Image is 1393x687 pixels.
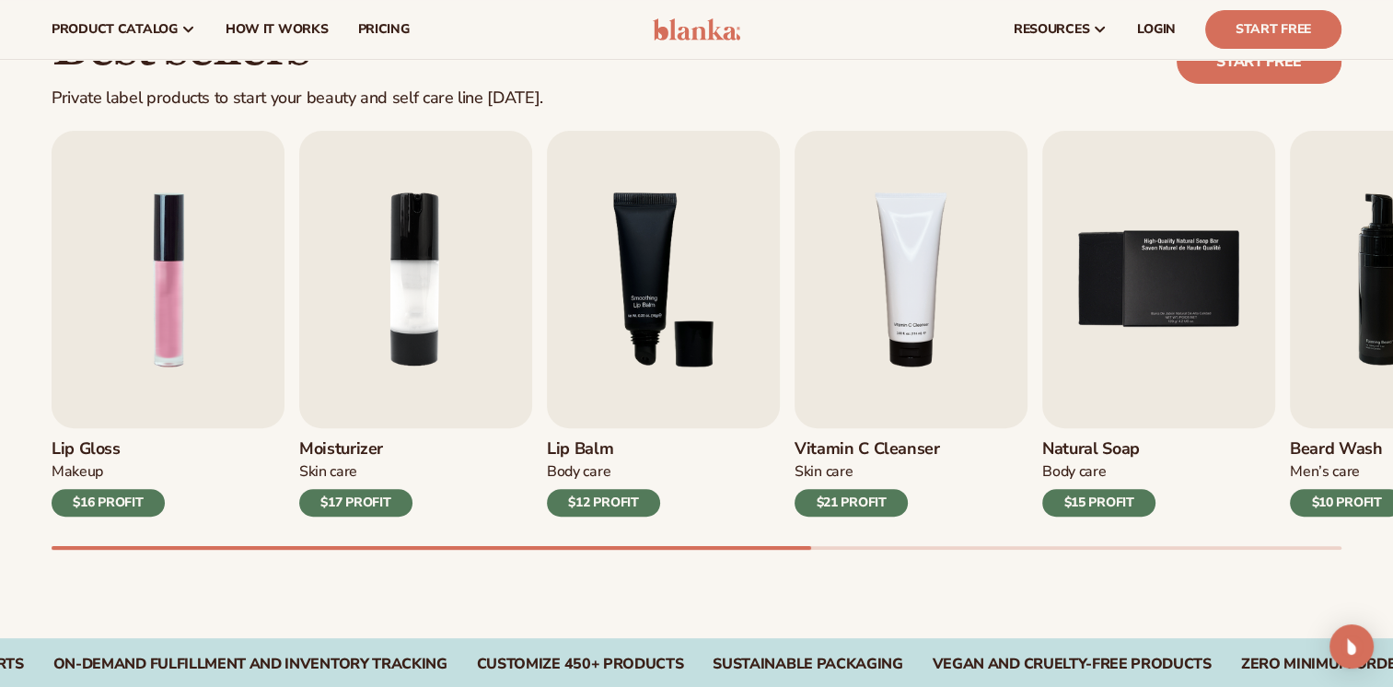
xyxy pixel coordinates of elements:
[1042,462,1155,482] div: Body Care
[52,88,543,109] div: Private label products to start your beauty and self care line [DATE].
[53,656,447,673] div: On-Demand Fulfillment and Inventory Tracking
[52,16,543,77] h2: Best sellers
[547,462,660,482] div: Body Care
[357,22,409,37] span: pricing
[713,656,902,673] div: SUSTAINABLE PACKAGING
[547,489,660,517] div: $12 PROFIT
[795,489,908,517] div: $21 PROFIT
[1329,624,1374,669] div: Open Intercom Messenger
[52,131,284,517] a: 1 / 9
[299,439,412,460] h3: Moisturizer
[933,656,1212,673] div: VEGAN AND CRUELTY-FREE PRODUCTS
[299,131,532,517] a: 2 / 9
[795,439,940,460] h3: Vitamin C Cleanser
[52,462,165,482] div: Makeup
[795,131,1027,517] a: 4 / 9
[547,439,660,460] h3: Lip Balm
[52,439,165,460] h3: Lip Gloss
[52,489,165,517] div: $16 PROFIT
[1014,22,1089,37] span: resources
[477,656,684,673] div: CUSTOMIZE 450+ PRODUCTS
[1177,40,1341,84] a: Start free
[547,131,780,517] a: 3 / 9
[1042,489,1155,517] div: $15 PROFIT
[52,22,178,37] span: product catalog
[299,462,412,482] div: Skin Care
[1137,22,1176,37] span: LOGIN
[226,22,329,37] span: How It Works
[653,18,740,41] img: logo
[1042,131,1275,517] a: 5 / 9
[1205,10,1341,49] a: Start Free
[299,489,412,517] div: $17 PROFIT
[795,462,940,482] div: Skin Care
[1042,439,1155,460] h3: Natural Soap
